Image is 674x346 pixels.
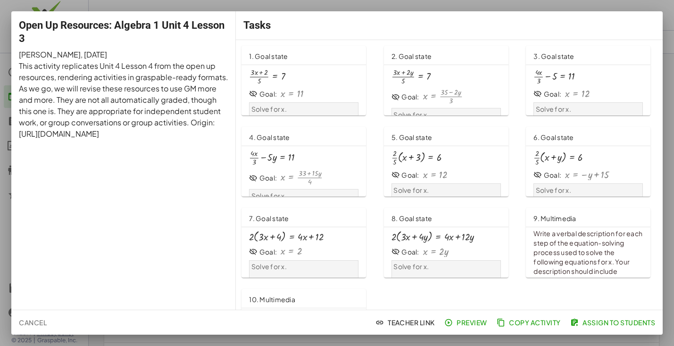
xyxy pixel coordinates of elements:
span: Assign to Students [572,318,655,327]
p: Solve for x. [251,105,357,114]
div: Goal: [401,92,419,102]
p: Solve for x. [536,105,641,114]
button: Copy Activity [495,314,565,331]
span: 6. Goal state [533,133,574,141]
i: Goal State is hidden. [391,171,400,179]
a: 5. Goal stateGoal:Solve for x. [384,127,515,197]
p: Solve for x. [393,110,499,120]
span: 7. Goal state [249,214,289,222]
a: 4. Goal stateGoal:Solve for x. [241,127,373,197]
p: This activity replicates Unit 4 Lesson 4 from the open up resources, rendering activities in gras... [19,60,228,140]
div: Tasks [236,11,663,40]
span: 9. Multimedia [533,214,576,222]
a: 6. Goal stateGoal:Solve for x. [526,127,657,197]
a: 9. MultimediaWrite a verbal description for each step of the equation-solving process used to sol... [526,208,657,278]
a: 2. Goal stateGoal:Solve for x. [384,46,515,115]
button: Preview [442,314,491,331]
span: Write a verbal description for each step of the equation-solving process used to solve the follow... [533,229,643,322]
p: Solve for x. [251,262,357,272]
div: Goal: [259,173,277,183]
span: Teacher Link [377,318,435,327]
i: Goal State is hidden. [249,174,258,182]
div: Goal: [259,90,277,99]
span: 5. Goal state [391,133,432,141]
p: Solve for x. [536,186,641,195]
span: Preview [446,318,487,327]
span: 1. Goal state [249,52,288,60]
div: Goal: [544,90,561,99]
i: Goal State is hidden. [391,247,400,256]
a: 3. Goal stateGoal:Solve for x. [526,46,657,115]
a: 7. Goal stateGoal:Solve for x. [241,208,373,278]
i: Goal State is hidden. [391,93,400,101]
i: Goal State is hidden. [533,90,542,98]
button: Assign to Students [568,314,659,331]
span: [PERSON_NAME] [19,49,81,59]
p: Solve for x. [251,191,357,201]
span: 2. Goal state [391,52,432,60]
span: Open Up Resources: Algebra 1 Unit 4 Lesson 3 [19,19,225,44]
div: Goal: [401,247,419,257]
i: Goal State is hidden. [249,90,258,98]
div: Goal: [259,247,277,257]
div: Goal: [544,171,561,180]
span: Cancel [19,318,47,327]
a: 1. Goal stateGoal:Solve for x. [241,46,373,115]
span: 3. Goal state [533,52,574,60]
span: 10. Multimedia [249,295,295,304]
a: 8. Goal stateGoal:Solve for x. [384,208,515,278]
button: Cancel [15,314,50,331]
i: Goal State is hidden. [249,247,258,256]
button: Teacher Link [374,314,439,331]
span: , [DATE] [81,49,107,59]
span: 8. Goal state [391,214,432,222]
i: Goal State is hidden. [533,171,542,179]
p: Solve for x. [393,186,499,195]
span: 4. Goal state [249,133,290,141]
div: Goal: [401,171,419,180]
p: Solve for x. [393,262,499,272]
span: Copy Activity [499,318,561,327]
